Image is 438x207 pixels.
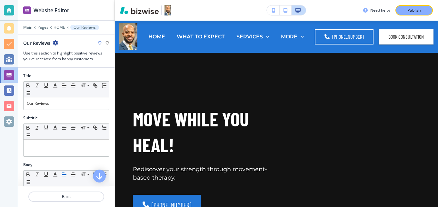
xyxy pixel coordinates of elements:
[281,33,297,40] p: MORE
[34,6,69,14] h2: Website Editor
[133,106,269,158] h1: MOVE WHILE YOU HEAL!
[133,165,269,182] p: Rediscover your strength through movement-based therapy.
[23,162,32,168] h2: Body
[23,115,38,121] h2: Subtitle
[164,5,171,15] img: Your Logo
[407,7,421,13] p: Publish
[23,50,109,62] h3: Use this section to highlight positive reviews you've received from happy customers.
[120,6,159,14] img: Bizwise Logo
[315,29,373,44] a: [PHONE_NUMBER]
[395,5,433,15] button: Publish
[23,6,31,14] img: editor icon
[177,33,225,40] p: WHAT TO EXPECT
[37,25,48,30] button: Pages
[148,33,165,40] p: HOME
[236,33,263,40] p: SERVICES
[70,25,99,30] button: Our Reviews
[119,23,137,50] img: Counseling in Motion
[74,25,96,30] p: Our Reviews
[54,25,65,30] button: HOME
[23,40,50,46] h2: Our Reviews
[29,194,104,200] p: Back
[23,73,31,79] h2: Title
[370,7,390,13] h3: Need help?
[23,25,32,30] button: Main
[28,192,104,202] button: Back
[379,29,433,44] button: BOOK CONSULTATION
[27,101,106,106] p: Our Reviews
